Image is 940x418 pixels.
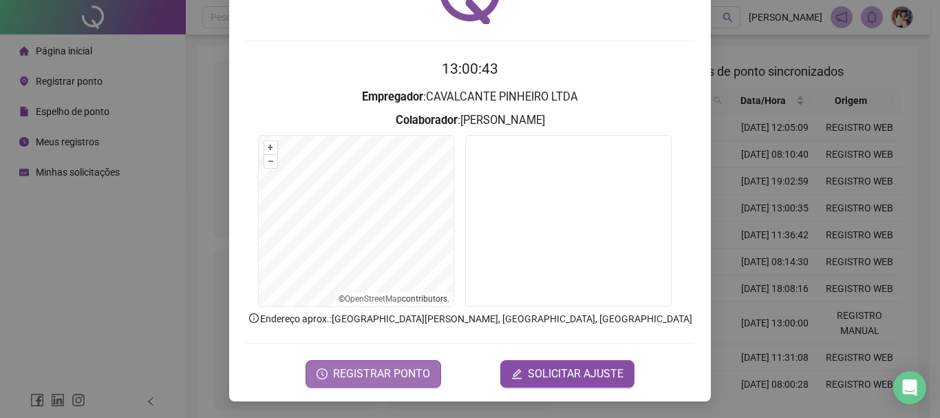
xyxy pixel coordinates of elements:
[317,368,328,379] span: clock-circle
[362,90,423,103] strong: Empregador
[442,61,498,77] time: 13:00:43
[264,155,277,168] button: –
[306,360,441,388] button: REGISTRAR PONTO
[246,88,694,106] h3: : CAVALCANTE PINHEIRO LTDA
[333,366,430,382] span: REGISTRAR PONTO
[246,311,694,326] p: Endereço aprox. : [GEOGRAPHIC_DATA][PERSON_NAME], [GEOGRAPHIC_DATA], [GEOGRAPHIC_DATA]
[511,368,522,379] span: edit
[893,371,926,404] div: Open Intercom Messenger
[396,114,458,127] strong: Colaborador
[500,360,634,388] button: editSOLICITAR AJUSTE
[345,294,402,304] a: OpenStreetMap
[528,366,623,382] span: SOLICITAR AJUSTE
[264,141,277,154] button: +
[339,294,449,304] li: © contributors.
[248,312,260,324] span: info-circle
[246,112,694,129] h3: : [PERSON_NAME]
